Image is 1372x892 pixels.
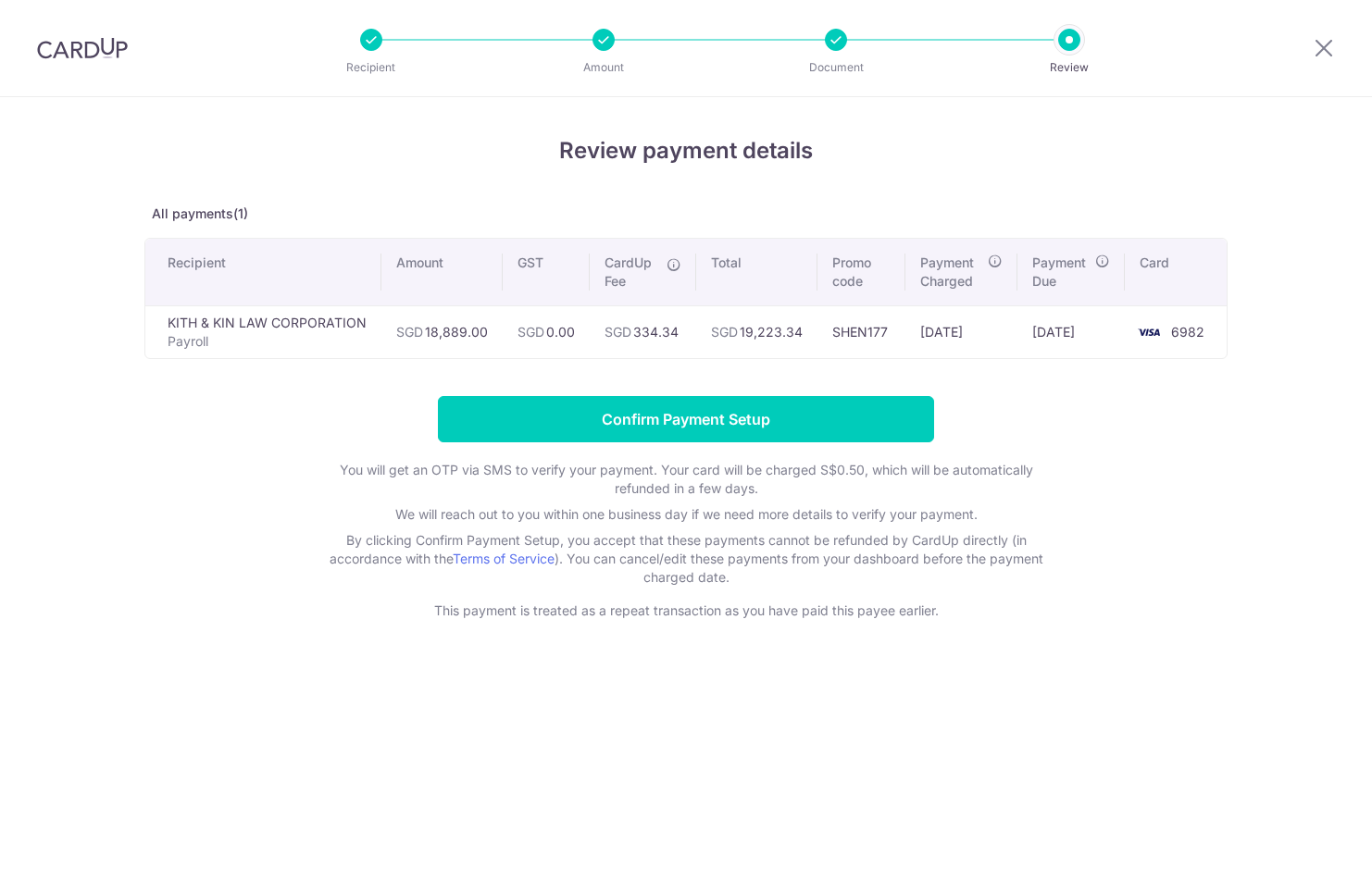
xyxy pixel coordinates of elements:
[145,305,381,358] td: KITH & KIN LAW CORPORATION
[316,601,1056,620] p: This payment is treated as a repeat transaction as you have paid this payee earlier.
[381,239,503,305] th: Amount
[381,305,503,358] td: 18,889.00
[696,305,817,358] td: 19,223.34
[1130,321,1167,343] img: <span class="translation_missing" title="translation missing: en.account_steps.new_confirm_form.b...
[316,531,1056,587] p: By clicking Confirm Payment Setup, you accept that these payments cannot be refunded by CardUp di...
[145,239,381,305] th: Recipient
[817,305,905,358] td: SHEN177
[1001,58,1138,77] p: Review
[144,204,1228,223] p: All payments(1)
[168,332,367,351] p: Payroll
[37,37,128,59] img: CardUp
[767,58,904,77] p: Document
[1125,239,1227,305] th: Card
[316,461,1056,498] p: You will get an OTP via SMS to verify your payment. Your card will be charged S$0.50, which will ...
[518,324,544,340] span: SGD
[503,239,590,305] th: GST
[438,396,934,442] input: Confirm Payment Setup
[920,254,982,291] span: Payment Charged
[535,58,672,77] p: Amount
[1253,836,1353,883] iframe: Opens a widget where you can find more information
[303,58,440,77] p: Recipient
[1017,305,1125,358] td: [DATE]
[590,305,696,358] td: 334.34
[144,134,1228,167] h4: Review payment details
[817,239,905,305] th: Promo code
[316,505,1056,524] p: We will reach out to you within one business day if we need more details to verify your payment.
[605,324,631,340] span: SGD
[711,324,738,340] span: SGD
[453,551,555,566] a: Terms of Service
[1032,254,1090,291] span: Payment Due
[605,254,657,291] span: CardUp Fee
[905,305,1017,358] td: [DATE]
[1171,324,1204,340] span: 6982
[503,305,590,358] td: 0.00
[396,324,423,340] span: SGD
[696,239,817,305] th: Total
